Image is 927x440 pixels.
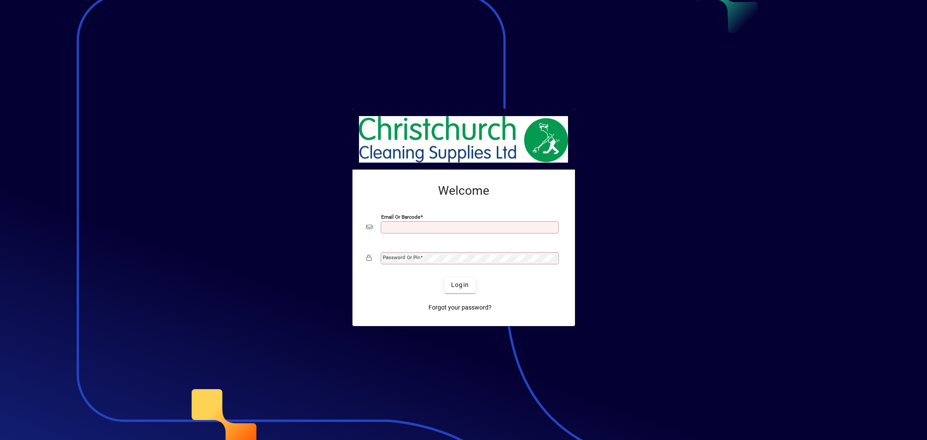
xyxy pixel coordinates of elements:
a: Forgot your password? [425,300,495,316]
mat-label: Email or Barcode [381,213,420,220]
span: Forgot your password? [429,303,492,312]
mat-label: Password or Pin [383,254,420,260]
button: Login [444,277,476,293]
span: Login [451,280,469,290]
h2: Welcome [366,183,561,198]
